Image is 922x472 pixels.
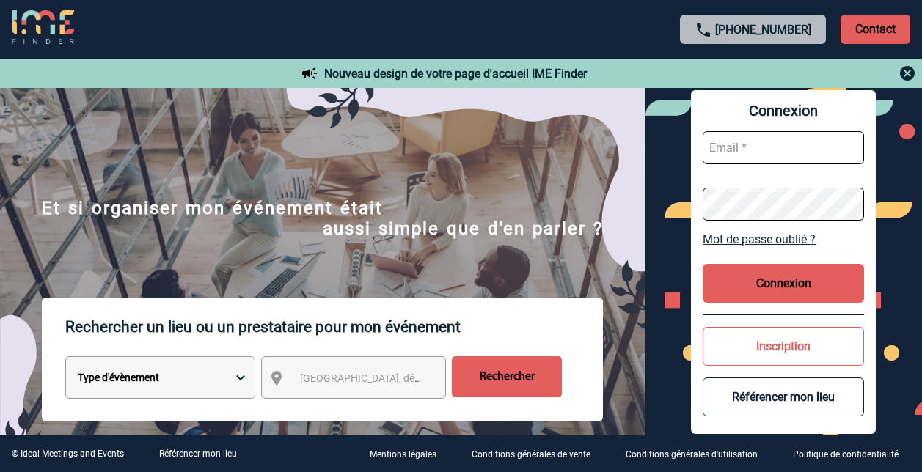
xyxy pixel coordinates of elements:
a: Politique de confidentialité [781,447,922,461]
img: call-24-px.png [695,21,712,39]
span: [GEOGRAPHIC_DATA], département, région... [300,372,504,384]
div: © Ideal Meetings and Events [12,449,124,459]
p: Politique de confidentialité [793,450,899,460]
span: Connexion [703,102,864,119]
a: Conditions générales de vente [460,447,614,461]
input: Rechercher [452,356,562,397]
p: Mentions légales [370,450,436,460]
a: Mot de passe oublié ? [703,232,864,246]
p: Conditions générales de vente [472,450,590,460]
a: Mentions légales [358,447,460,461]
a: Référencer mon lieu [159,449,237,459]
p: Conditions générales d'utilisation [626,450,758,460]
input: Email * [703,131,864,164]
button: Référencer mon lieu [703,377,864,416]
button: Inscription [703,327,864,366]
a: Conditions générales d'utilisation [614,447,781,461]
p: Contact [841,15,910,44]
a: [PHONE_NUMBER] [715,23,811,37]
button: Connexion [703,264,864,303]
p: Rechercher un lieu ou un prestataire pour mon événement [65,298,603,356]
